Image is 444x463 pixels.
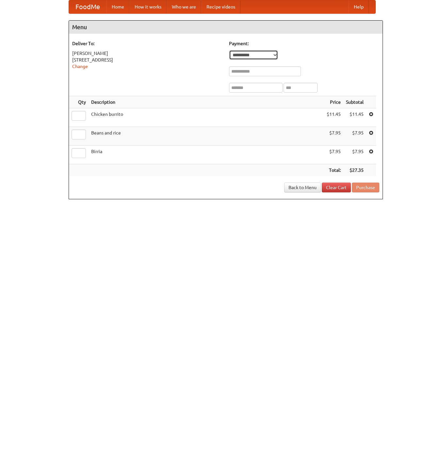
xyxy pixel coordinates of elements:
a: Who we are [167,0,201,13]
td: Beans and rice [89,127,324,146]
h4: Menu [69,21,383,34]
td: $7.95 [324,146,343,164]
td: $7.95 [324,127,343,146]
th: $27.35 [343,164,366,176]
td: $11.45 [324,108,343,127]
th: Subtotal [343,96,366,108]
button: Purchase [352,183,379,192]
div: [STREET_ADDRESS] [72,57,222,63]
div: [PERSON_NAME] [72,50,222,57]
th: Total: [324,164,343,176]
td: Chicken burrito [89,108,324,127]
th: Price [324,96,343,108]
th: Description [89,96,324,108]
h5: Payment: [229,40,379,47]
h5: Deliver To: [72,40,222,47]
a: Change [72,64,88,69]
a: FoodMe [69,0,107,13]
a: How it works [129,0,167,13]
a: Home [107,0,129,13]
td: $7.95 [343,127,366,146]
a: Help [349,0,369,13]
a: Clear Cart [322,183,351,192]
td: Birria [89,146,324,164]
a: Recipe videos [201,0,240,13]
td: $11.45 [343,108,366,127]
th: Qty [69,96,89,108]
td: $7.95 [343,146,366,164]
a: Back to Menu [284,183,321,192]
